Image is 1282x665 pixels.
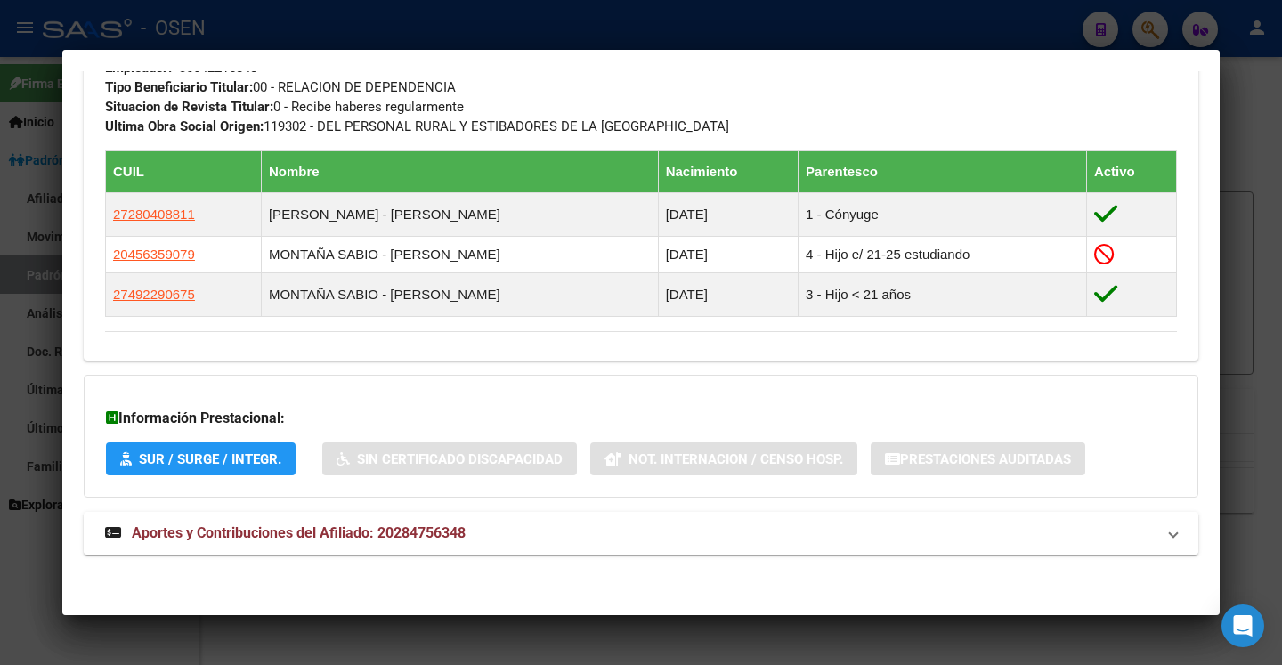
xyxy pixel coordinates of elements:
span: 27280408811 [113,207,195,222]
span: 20456359079 [113,247,195,262]
span: Sin Certificado Discapacidad [357,451,563,467]
td: [DATE] [658,193,798,237]
td: 1 - Cónyuge [799,193,1087,237]
button: SUR / SURGE / INTEGR. [106,442,296,475]
span: 00 - RELACION DE DEPENDENCIA [105,79,456,95]
th: Nombre [261,151,658,193]
td: [DATE] [658,272,798,316]
h3: Información Prestacional: [106,408,1176,429]
th: Activo [1086,151,1176,193]
td: [PERSON_NAME] - [PERSON_NAME] [261,193,658,237]
span: 0 - Recibe haberes regularmente [105,99,464,115]
td: [DATE] [658,237,798,272]
mat-expansion-panel-header: Aportes y Contribuciones del Afiliado: 20284756348 [84,512,1198,555]
button: Prestaciones Auditadas [871,442,1085,475]
button: Not. Internacion / Censo Hosp. [590,442,857,475]
th: Nacimiento [658,151,798,193]
td: 4 - Hijo e/ 21-25 estudiando [799,237,1087,272]
strong: Ultima Obra Social Origen: [105,118,264,134]
button: Sin Certificado Discapacidad [322,442,577,475]
span: SUR / SURGE / INTEGR. [139,451,281,467]
span: 27492290675 [113,287,195,302]
strong: Situacion de Revista Titular: [105,99,273,115]
td: 3 - Hijo < 21 años [799,272,1087,316]
span: Not. Internacion / Censo Hosp. [629,451,843,467]
td: MONTAÑA SABIO - [PERSON_NAME] [261,272,658,316]
div: Open Intercom Messenger [1221,604,1264,647]
th: CUIL [106,151,262,193]
strong: Tipo Beneficiario Titular: [105,79,253,95]
span: Prestaciones Auditadas [900,451,1071,467]
span: Aportes y Contribuciones del Afiliado: 20284756348 [132,524,466,541]
td: MONTAÑA SABIO - [PERSON_NAME] [261,237,658,272]
span: 119302 - DEL PERSONAL RURAL Y ESTIBADORES DE LA [GEOGRAPHIC_DATA] [105,118,729,134]
th: Parentesco [799,151,1087,193]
